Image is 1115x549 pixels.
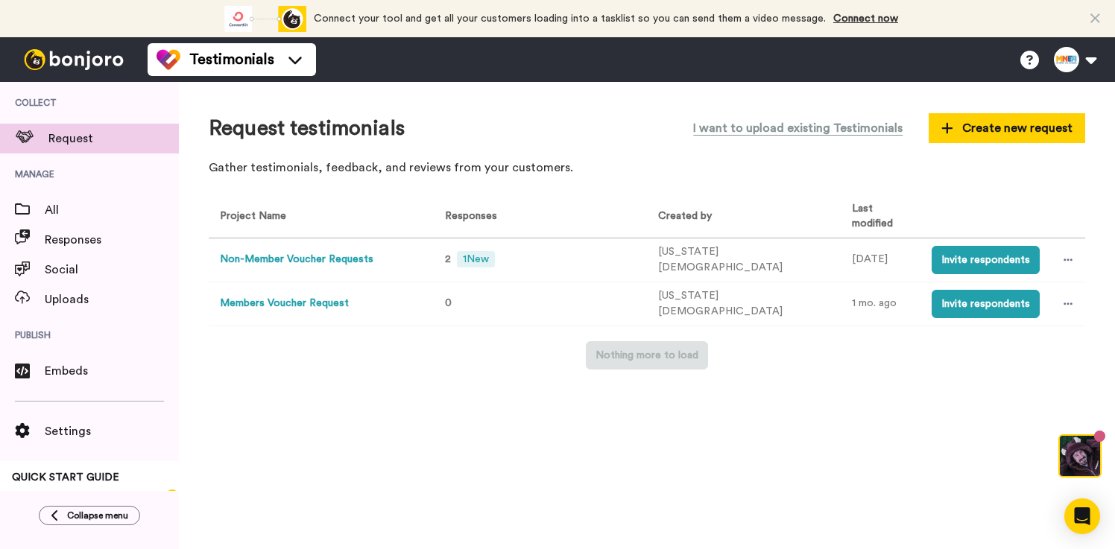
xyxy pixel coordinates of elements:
span: Embeds [45,362,179,380]
span: Responses [45,231,179,249]
img: bj-logo-header-white.svg [18,49,130,70]
button: Invite respondents [932,246,1040,274]
button: Collapse menu [39,506,140,525]
button: Non-Member Voucher Requests [220,252,373,267]
td: [US_STATE] [DEMOGRAPHIC_DATA] [647,238,841,282]
div: Open Intercom Messenger [1064,498,1100,534]
span: Collapse menu [67,510,128,521]
button: Invite respondents [932,290,1040,318]
span: Request [48,130,179,147]
th: Last modified [841,196,920,238]
td: [DATE] [841,238,920,282]
button: Members Voucher Request [220,296,349,311]
span: 2 [445,254,451,264]
span: I want to upload existing Testimonials [693,119,903,137]
td: [US_STATE] [DEMOGRAPHIC_DATA] [647,282,841,326]
span: Responses [439,211,497,221]
span: Settings [45,422,179,440]
span: Testimonials [189,49,274,70]
span: 1 New [457,251,495,267]
span: Create new request [941,119,1073,137]
button: Create new request [929,113,1085,143]
span: Connect your tool and get all your customers loading into a tasklist so you can send them a video... [314,13,826,24]
a: Connect now [833,13,898,24]
div: animation [224,6,306,32]
span: Social [45,261,179,279]
span: QUICK START GUIDE [12,472,119,483]
span: 0 [445,298,452,308]
div: Tooltip anchor [165,489,179,503]
img: tm-color.svg [157,48,180,72]
span: All [45,201,179,219]
img: c638375f-eacb-431c-9714-bd8d08f708a7-1584310529.jpg [1,3,42,43]
p: Gather testimonials, feedback, and reviews from your customers. [209,159,1085,177]
th: Created by [647,196,841,238]
th: Project Name [209,196,428,238]
span: Uploads [45,291,179,308]
h1: Request testimonials [209,117,405,140]
button: Nothing more to load [586,341,708,369]
td: 1 mo. ago [841,282,920,326]
button: I want to upload existing Testimonials [682,112,914,145]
